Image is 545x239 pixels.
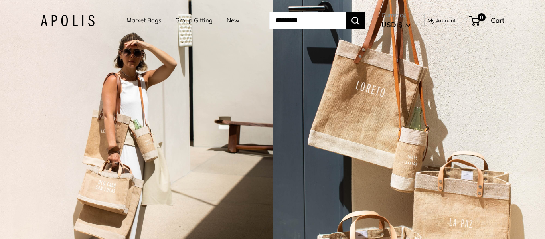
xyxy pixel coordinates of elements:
a: My Account [428,16,456,25]
span: 0 [478,13,486,21]
a: Market Bags [126,15,161,26]
input: Search... [269,12,346,29]
span: Cart [491,16,504,24]
button: USD $ [381,18,411,31]
button: Search [346,12,365,29]
a: 0 Cart [470,14,504,27]
span: USD $ [381,20,402,29]
a: New [227,15,239,26]
img: Apolis [41,15,95,26]
a: Group Gifting [175,15,213,26]
span: Currency [381,10,411,21]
